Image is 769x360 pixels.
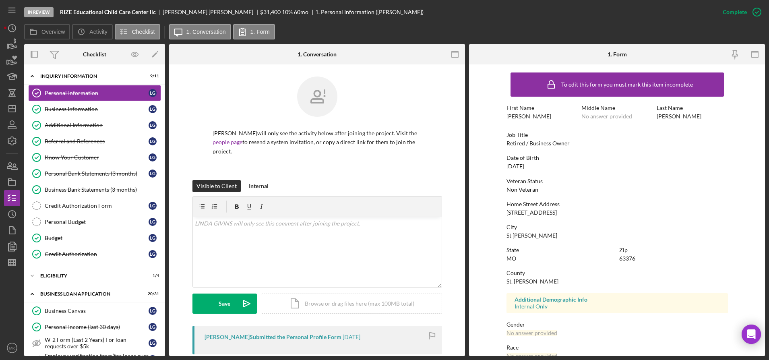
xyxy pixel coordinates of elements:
[28,319,161,335] a: Personal Income (last 30 days)LG
[145,292,159,296] div: 20 / 31
[45,203,149,209] div: Credit Authorization Form
[40,273,139,278] div: ELIGIBILITY
[145,273,159,278] div: 1 / 4
[4,340,20,356] button: MK
[149,307,157,315] div: L G
[343,334,360,340] time: 2025-10-06 14:09
[163,9,260,15] div: [PERSON_NAME] [PERSON_NAME]
[40,292,139,296] div: BUSINESS LOAN APPLICATION
[506,278,558,285] div: St. [PERSON_NAME]
[149,137,157,145] div: L G
[149,89,157,97] div: L G
[608,51,627,58] div: 1. Form
[315,9,424,15] div: 1. Personal Information ([PERSON_NAME])
[149,202,157,210] div: L G
[213,129,422,156] p: [PERSON_NAME] will only see the activity below after joining the project. Visit the to resend a s...
[581,105,653,111] div: Middle Name
[60,9,156,15] b: RIZE Educational Child Care Center llc
[250,29,270,35] label: 1. Form
[506,201,728,207] div: Home Street Address
[149,153,157,161] div: L G
[506,255,516,262] div: MO
[561,81,693,88] div: To edit this form you must mark this item incomplete
[149,339,157,347] div: L G
[28,101,161,117] a: Business InformationLG
[28,246,161,262] a: Credit AuthorizationLG
[28,117,161,133] a: Additional InformationLG
[742,325,761,344] div: Open Intercom Messenger
[196,180,237,192] div: Visible to Client
[515,303,720,310] div: Internal Only
[506,344,728,351] div: Race
[132,29,155,35] label: Checklist
[715,4,765,20] button: Complete
[28,214,161,230] a: Personal BudgetLG
[506,178,728,184] div: Veteran Status
[45,154,149,161] div: Know Your Customer
[45,122,149,128] div: Additional Information
[145,74,159,79] div: 9 / 11
[45,308,149,314] div: Business Canvas
[83,51,106,58] div: Checklist
[186,29,226,35] label: 1. Conversation
[115,24,160,39] button: Checklist
[506,155,728,161] div: Date of Birth
[45,324,149,330] div: Personal Income (last 30 days)
[169,24,231,39] button: 1. Conversation
[72,24,112,39] button: Activity
[506,330,557,336] div: No answer provided
[28,182,161,198] a: Business Bank Statements (3 months)
[149,250,157,258] div: L G
[24,24,70,39] button: Overview
[192,294,257,314] button: Save
[45,170,149,177] div: Personal Bank Statements (3 months)
[294,9,308,15] div: 60 mo
[45,219,149,225] div: Personal Budget
[515,296,720,303] div: Additional Demographic Info
[619,247,728,253] div: Zip
[28,166,161,182] a: Personal Bank Statements (3 months)LG
[45,138,149,145] div: Referral and References
[249,180,269,192] div: Internal
[149,170,157,178] div: L G
[506,232,557,239] div: St [PERSON_NAME]
[619,255,635,262] div: 63376
[9,346,15,350] text: MK
[506,113,551,120] div: [PERSON_NAME]
[149,105,157,113] div: L G
[506,209,557,216] div: [STREET_ADDRESS]
[28,198,161,214] a: Credit Authorization FormLG
[45,235,149,241] div: Budget
[28,230,161,246] a: BudgetLG
[657,105,728,111] div: Last Name
[233,24,275,39] button: 1. Form
[245,180,273,192] button: Internal
[213,139,242,145] a: people page
[28,133,161,149] a: Referral and ReferencesLG
[40,74,139,79] div: INQUIRY INFORMATION
[28,303,161,319] a: Business CanvasLG
[45,90,149,96] div: Personal Information
[205,334,341,340] div: [PERSON_NAME] Submitted the Personal Profile Form
[723,4,747,20] div: Complete
[506,140,570,147] div: Retired / Business Owner
[45,337,149,350] div: W-2 Form (Last 2 Years) For loan requests over $5k
[28,149,161,166] a: Know Your CustomerLG
[581,113,632,120] div: No answer provided
[149,234,157,242] div: L G
[506,224,728,230] div: City
[506,247,615,253] div: State
[506,132,728,138] div: Job Title
[219,294,230,314] div: Save
[89,29,107,35] label: Activity
[24,7,54,17] div: In Review
[192,180,241,192] button: Visible to Client
[260,8,281,15] span: $31,400
[506,270,728,276] div: County
[149,121,157,129] div: L G
[45,186,161,193] div: Business Bank Statements (3 months)
[506,353,557,359] div: No answer provided
[506,163,524,170] div: [DATE]
[657,113,701,120] div: [PERSON_NAME]
[506,186,538,193] div: Non Veteran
